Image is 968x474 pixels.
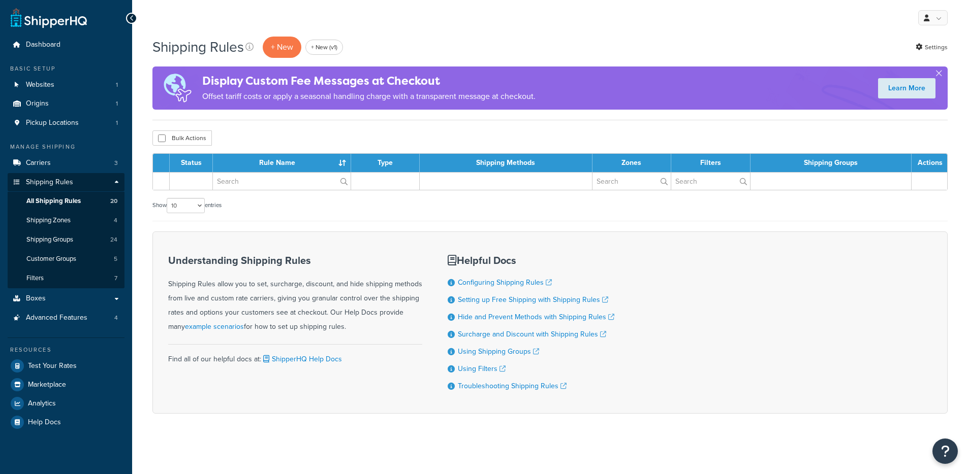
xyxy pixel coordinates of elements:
div: Find all of our helpful docs at: [168,344,422,366]
div: Manage Shipping [8,143,124,151]
span: Shipping Rules [26,178,73,187]
a: Help Docs [8,413,124,431]
a: Boxes [8,289,124,308]
a: ShipperHQ Help Docs [261,354,342,364]
button: Open Resource Center [932,438,958,464]
a: + New (v1) [305,40,343,55]
a: Settings [916,40,948,54]
span: 1 [116,99,118,108]
button: Bulk Actions [152,130,212,146]
span: Help Docs [28,418,61,427]
a: Configuring Shipping Rules [458,277,552,288]
span: Shipping Zones [26,216,71,225]
a: Troubleshooting Shipping Rules [458,381,567,391]
h3: Understanding Shipping Rules [168,255,422,266]
th: Filters [671,154,751,172]
li: Websites [8,76,124,94]
a: Customer Groups 5 [8,250,124,268]
span: Filters [26,274,44,283]
th: Actions [912,154,947,172]
span: 20 [110,197,117,206]
a: Shipping Zones 4 [8,211,124,230]
input: Search [592,173,671,190]
label: Show entries [152,198,222,213]
a: Setting up Free Shipping with Shipping Rules [458,294,608,305]
li: Origins [8,94,124,113]
a: Filters 7 [8,269,124,288]
a: Marketplace [8,376,124,394]
li: Test Your Rates [8,357,124,375]
a: Using Shipping Groups [458,346,539,357]
th: Type [351,154,420,172]
th: Shipping Groups [751,154,912,172]
span: All Shipping Rules [26,197,81,206]
span: Websites [26,81,54,89]
span: 7 [114,274,117,283]
span: Marketplace [28,381,66,389]
span: 3 [114,159,118,167]
li: Shipping Zones [8,211,124,230]
a: Origins 1 [8,94,124,113]
th: Shipping Methods [420,154,592,172]
span: 4 [114,314,118,322]
a: Analytics [8,394,124,413]
span: Boxes [26,294,46,303]
li: Carriers [8,154,124,173]
h3: Helpful Docs [448,255,614,266]
span: 5 [114,255,117,263]
span: Pickup Locations [26,119,79,127]
a: Shipping Rules [8,173,124,192]
span: Origins [26,99,49,108]
li: Shipping Groups [8,230,124,249]
a: ShipperHQ Home [11,8,87,28]
a: Pickup Locations 1 [8,114,124,132]
p: Offset tariff costs or apply a seasonal handling charge with a transparent message at checkout. [202,89,536,104]
a: Hide and Prevent Methods with Shipping Rules [458,312,614,322]
span: 1 [116,119,118,127]
h1: Shipping Rules [152,37,244,57]
span: Dashboard [26,41,60,49]
span: Advanced Features [26,314,87,322]
span: 24 [110,235,117,244]
a: All Shipping Rules 20 [8,192,124,211]
span: 1 [116,81,118,89]
span: Customer Groups [26,255,76,263]
a: Carriers 3 [8,154,124,173]
input: Search [671,173,750,190]
li: Filters [8,269,124,288]
a: Shipping Groups 24 [8,230,124,249]
span: Test Your Rates [28,362,77,370]
div: Resources [8,346,124,354]
input: Search [213,173,351,190]
select: Showentries [167,198,205,213]
th: Status [170,154,213,172]
a: Surcharge and Discount with Shipping Rules [458,329,606,340]
div: Basic Setup [8,64,124,73]
th: Rule Name [213,154,351,172]
li: All Shipping Rules [8,192,124,211]
span: Analytics [28,399,56,408]
div: Shipping Rules allow you to set, surcharge, discount, and hide shipping methods from live and cus... [168,255,422,334]
li: Pickup Locations [8,114,124,132]
th: Zones [592,154,671,172]
li: Advanced Features [8,309,124,327]
img: duties-banner-06bc72dcb5fe05cb3f9472aba00be2ae8eb53ab6f0d8bb03d382ba314ac3c341.png [152,66,202,110]
li: Shipping Rules [8,173,124,289]
a: Using Filters [458,363,506,374]
li: Customer Groups [8,250,124,268]
span: Shipping Groups [26,235,73,244]
h4: Display Custom Fee Messages at Checkout [202,73,536,89]
a: example scenarios [185,321,244,332]
a: Websites 1 [8,76,124,94]
p: + New [263,37,301,57]
span: Carriers [26,159,51,167]
span: 4 [114,216,117,225]
a: Learn More [878,78,935,98]
a: Dashboard [8,36,124,54]
a: Advanced Features 4 [8,309,124,327]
